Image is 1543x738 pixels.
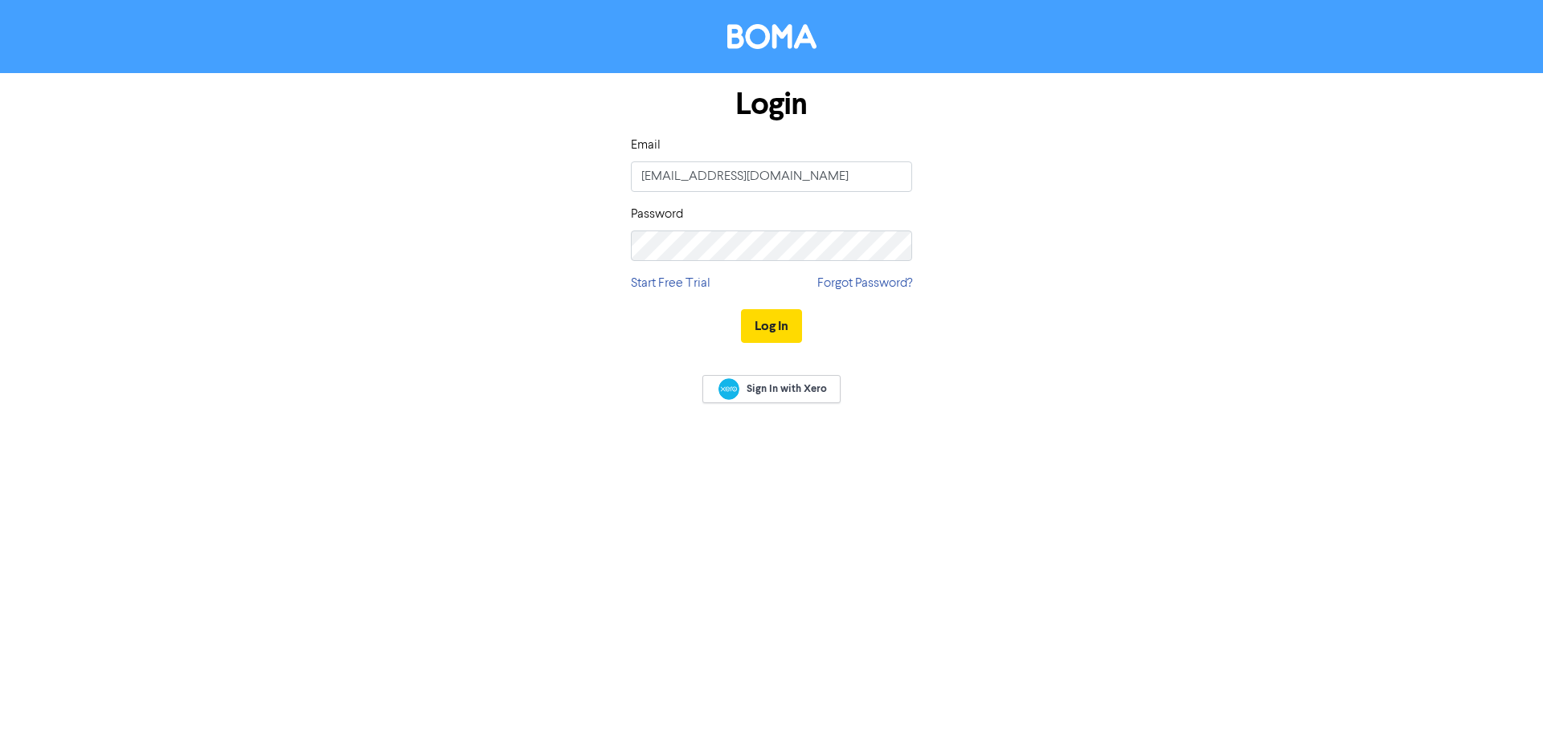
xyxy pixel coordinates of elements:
[718,378,739,400] img: Xero logo
[747,381,827,396] span: Sign In with Xero
[631,205,683,224] label: Password
[1463,661,1543,738] iframe: Chat Widget
[631,86,912,123] h1: Login
[817,274,912,293] a: Forgot Password?
[702,375,841,403] a: Sign In with Xero
[741,309,802,343] button: Log In
[631,274,710,293] a: Start Free Trial
[631,136,661,155] label: Email
[727,24,817,49] img: BOMA Logo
